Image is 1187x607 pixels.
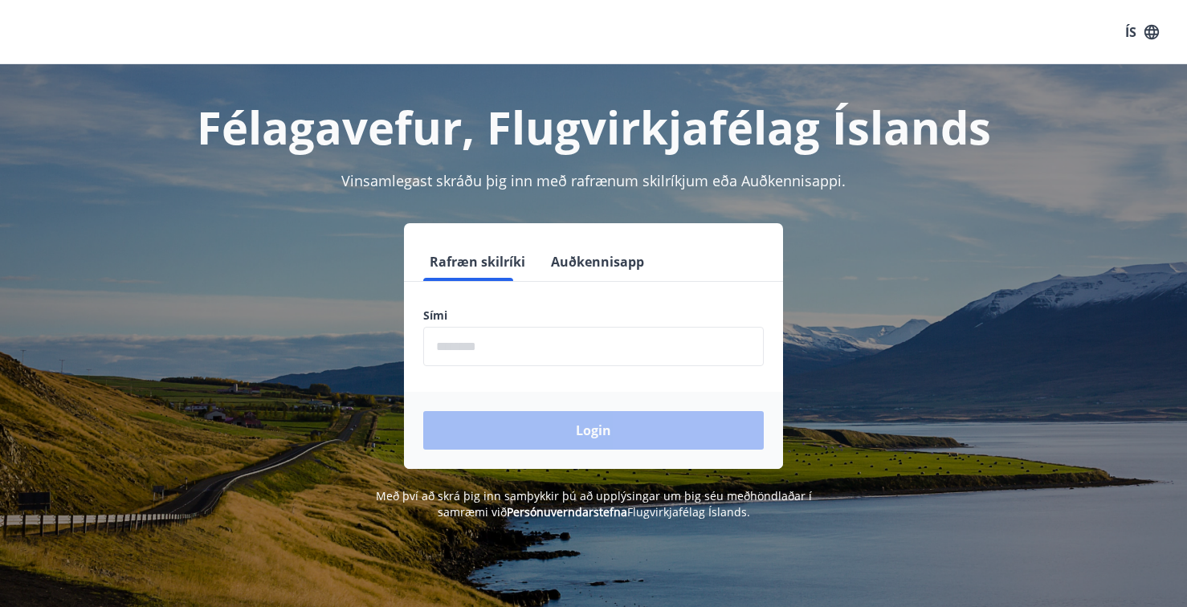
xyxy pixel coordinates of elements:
a: Persónuverndarstefna [507,504,627,519]
button: Rafræn skilríki [423,242,532,281]
label: Sími [423,308,764,324]
button: Auðkennisapp [545,242,651,281]
span: Vinsamlegast skráðu þig inn með rafrænum skilríkjum eða Auðkennisappi. [341,171,846,190]
button: ÍS [1116,18,1168,47]
h1: Félagavefur, Flugvirkjafélag Íslands [35,96,1152,157]
span: Með því að skrá þig inn samþykkir þú að upplýsingar um þig séu meðhöndlaðar í samræmi við Flugvir... [376,488,812,519]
